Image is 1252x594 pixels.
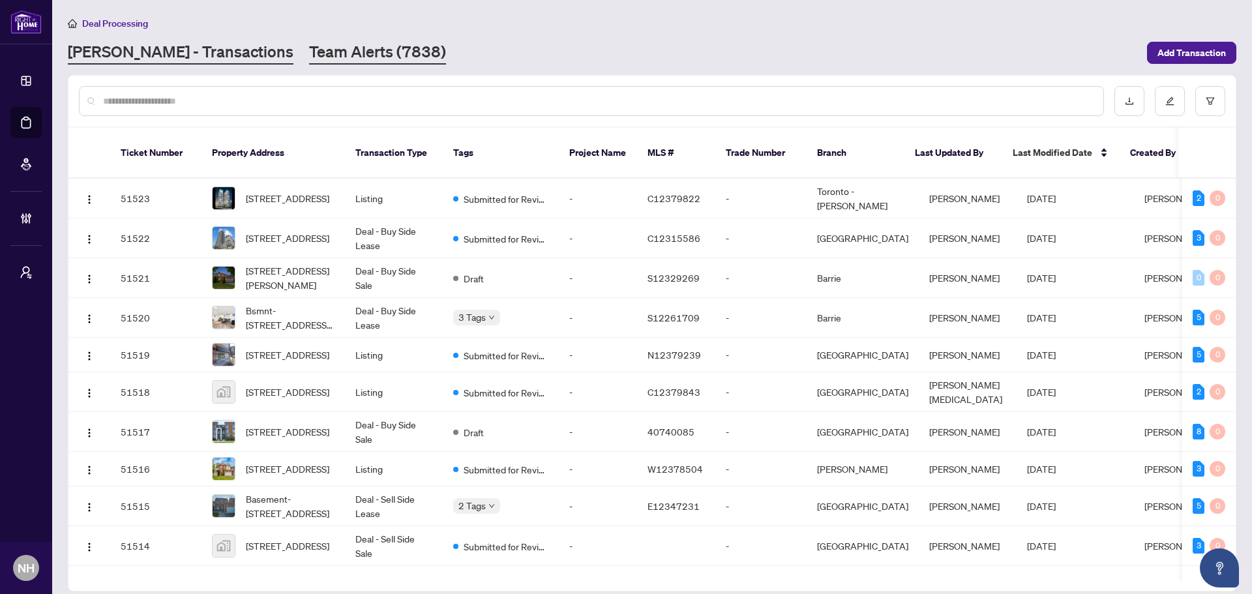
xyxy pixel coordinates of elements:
[1193,230,1204,246] div: 3
[246,263,335,292] span: [STREET_ADDRESS][PERSON_NAME]
[79,496,100,516] button: Logo
[807,298,919,338] td: Barrie
[110,372,201,412] td: 51518
[715,486,807,526] td: -
[1144,540,1215,552] span: [PERSON_NAME]
[345,179,443,218] td: Listing
[1147,42,1236,64] button: Add Transaction
[84,502,95,512] img: Logo
[1210,538,1225,554] div: 0
[807,486,919,526] td: [GEOGRAPHIC_DATA]
[559,486,637,526] td: -
[648,426,694,438] span: 40740085
[648,232,700,244] span: C12315586
[84,388,95,398] img: Logo
[345,258,443,298] td: Deal - Buy Side Sale
[715,128,807,179] th: Trade Number
[110,258,201,298] td: 51521
[919,486,1017,526] td: [PERSON_NAME]
[79,228,100,248] button: Logo
[807,412,919,452] td: [GEOGRAPHIC_DATA]
[458,498,486,513] span: 2 Tags
[1144,192,1215,204] span: [PERSON_NAME]
[1210,384,1225,400] div: 0
[246,303,335,332] span: Bsmnt-[STREET_ADDRESS][PERSON_NAME]
[79,307,100,328] button: Logo
[637,128,715,179] th: MLS #
[1114,86,1144,116] button: download
[79,458,100,479] button: Logo
[807,179,919,218] td: Toronto - [PERSON_NAME]
[919,179,1017,218] td: [PERSON_NAME]
[1193,190,1204,206] div: 2
[213,421,235,443] img: thumbnail-img
[246,539,329,553] span: [STREET_ADDRESS]
[648,272,700,284] span: S12329269
[919,412,1017,452] td: [PERSON_NAME]
[1027,386,1056,398] span: [DATE]
[1027,500,1056,512] span: [DATE]
[1144,386,1215,398] span: [PERSON_NAME]
[84,194,95,205] img: Logo
[464,192,548,206] span: Submitted for Review
[79,535,100,556] button: Logo
[79,188,100,209] button: Logo
[1195,86,1225,116] button: filter
[648,312,700,323] span: S12261709
[110,486,201,526] td: 51515
[1027,463,1056,475] span: [DATE]
[68,19,77,28] span: home
[1210,310,1225,325] div: 0
[1144,500,1215,512] span: [PERSON_NAME]
[1193,538,1204,554] div: 3
[1210,347,1225,363] div: 0
[1027,540,1056,552] span: [DATE]
[807,338,919,372] td: [GEOGRAPHIC_DATA]
[79,267,100,288] button: Logo
[919,258,1017,298] td: [PERSON_NAME]
[110,298,201,338] td: 51520
[345,526,443,566] td: Deal - Sell Side Sale
[464,385,548,400] span: Submitted for Review
[715,526,807,566] td: -
[84,428,95,438] img: Logo
[84,351,95,361] img: Logo
[10,10,42,34] img: logo
[1210,230,1225,246] div: 0
[82,18,148,29] span: Deal Processing
[345,452,443,486] td: Listing
[79,421,100,442] button: Logo
[919,218,1017,258] td: [PERSON_NAME]
[559,412,637,452] td: -
[904,128,1002,179] th: Last Updated By
[1193,347,1204,363] div: 5
[648,463,703,475] span: W12378504
[488,503,495,509] span: down
[559,298,637,338] td: -
[715,298,807,338] td: -
[648,386,700,398] span: C12379843
[1027,192,1056,204] span: [DATE]
[309,41,446,65] a: Team Alerts (7838)
[79,381,100,402] button: Logo
[559,218,637,258] td: -
[246,231,329,245] span: [STREET_ADDRESS]
[246,424,329,439] span: [STREET_ADDRESS]
[84,274,95,284] img: Logo
[559,128,637,179] th: Project Name
[919,526,1017,566] td: [PERSON_NAME]
[213,535,235,557] img: thumbnail-img
[1210,270,1225,286] div: 0
[464,539,548,554] span: Submitted for Review
[807,258,919,298] td: Barrie
[84,314,95,324] img: Logo
[246,348,329,362] span: [STREET_ADDRESS]
[1144,349,1215,361] span: [PERSON_NAME]
[1027,232,1056,244] span: [DATE]
[807,218,919,258] td: [GEOGRAPHIC_DATA]
[464,348,548,363] span: Submitted for Review
[559,372,637,412] td: -
[1027,349,1056,361] span: [DATE]
[1027,272,1056,284] span: [DATE]
[464,271,484,286] span: Draft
